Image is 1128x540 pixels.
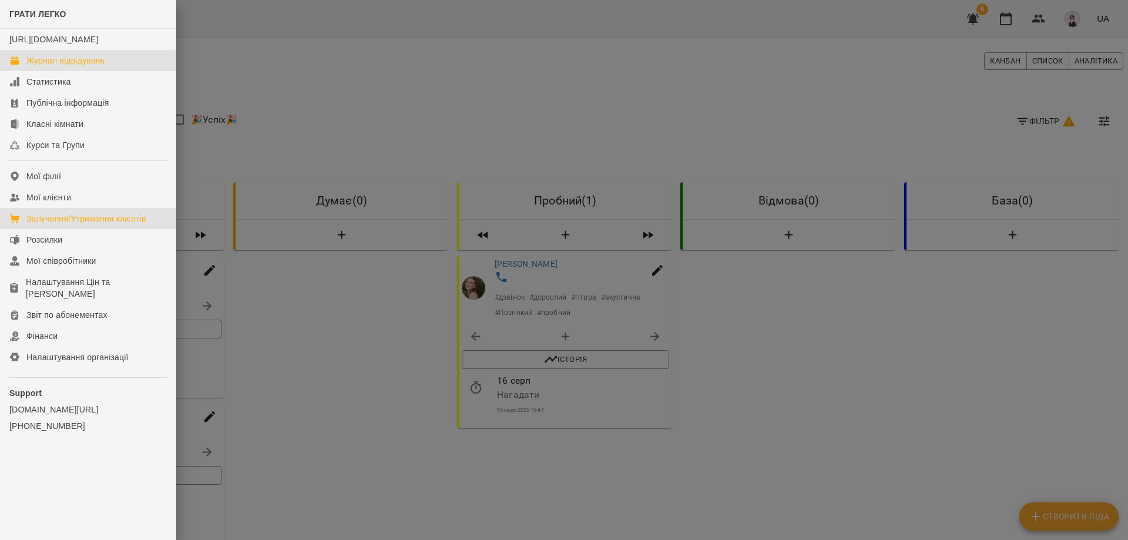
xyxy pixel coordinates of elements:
div: Залучення/Утримання клієнтів [26,213,146,224]
a: [PHONE_NUMBER] [9,420,166,432]
div: Статистика [26,76,71,88]
div: Курси та Групи [26,139,85,151]
div: Звіт по абонементах [26,309,108,321]
div: Налаштування Цін та [PERSON_NAME] [26,276,166,300]
a: [DOMAIN_NAME][URL] [9,404,166,415]
div: Класні кімнати [26,118,83,130]
div: Розсилки [26,234,62,246]
span: ГРАТИ ЛЕГКО [9,9,66,19]
a: [URL][DOMAIN_NAME] [9,35,98,44]
p: Support [9,387,166,399]
div: Налаштування організації [26,351,129,363]
div: Публічна інформація [26,97,109,109]
div: Мої клієнти [26,192,71,203]
div: Мої співробітники [26,255,96,267]
div: Мої філії [26,170,61,182]
div: Журнал відвідувань [26,55,105,66]
div: Фінанси [26,330,58,342]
